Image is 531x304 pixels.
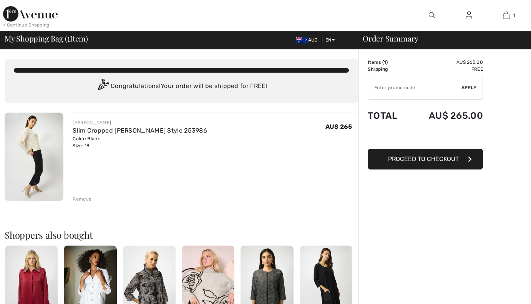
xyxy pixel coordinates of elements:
img: Australian Dollar [296,37,308,43]
img: Slim Cropped Jean Style 253986 [5,113,63,201]
td: Free [408,66,483,73]
td: Total [368,103,408,129]
span: Apply [461,84,477,91]
td: Items ( ) [368,59,408,66]
span: EN [325,37,335,43]
img: My Info [466,11,472,20]
span: 1 [67,33,70,43]
span: My Shopping Bag ( Item) [5,35,88,42]
img: search the website [429,11,435,20]
img: My Bag [503,11,509,20]
div: Color: Black Size: 18 [73,135,207,149]
div: Remove [73,196,91,203]
a: Slim Cropped [PERSON_NAME] Style 253986 [73,127,207,134]
img: 1ère Avenue [3,6,58,22]
div: < Continue Shopping [3,22,50,28]
input: Promo code [368,76,461,99]
h2: Shoppers also bought [5,230,358,239]
div: Congratulations! Your order will be shipped for FREE! [14,79,349,94]
span: AU$ 265 [325,123,352,130]
a: Sign In [460,11,478,20]
span: Proceed to Checkout [388,155,459,163]
span: 1 [384,60,386,65]
img: Congratulation2.svg [95,79,111,94]
a: 1 [488,11,524,20]
td: Shipping [368,66,408,73]
span: AUD [296,37,321,43]
td: AU$ 265.00 [408,103,483,129]
td: AU$ 265.00 [408,59,483,66]
button: Proceed to Checkout [368,149,483,169]
iframe: PayPal [368,129,483,146]
div: Order Summary [353,35,526,42]
span: 1 [513,12,515,19]
div: [PERSON_NAME] [73,119,207,126]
